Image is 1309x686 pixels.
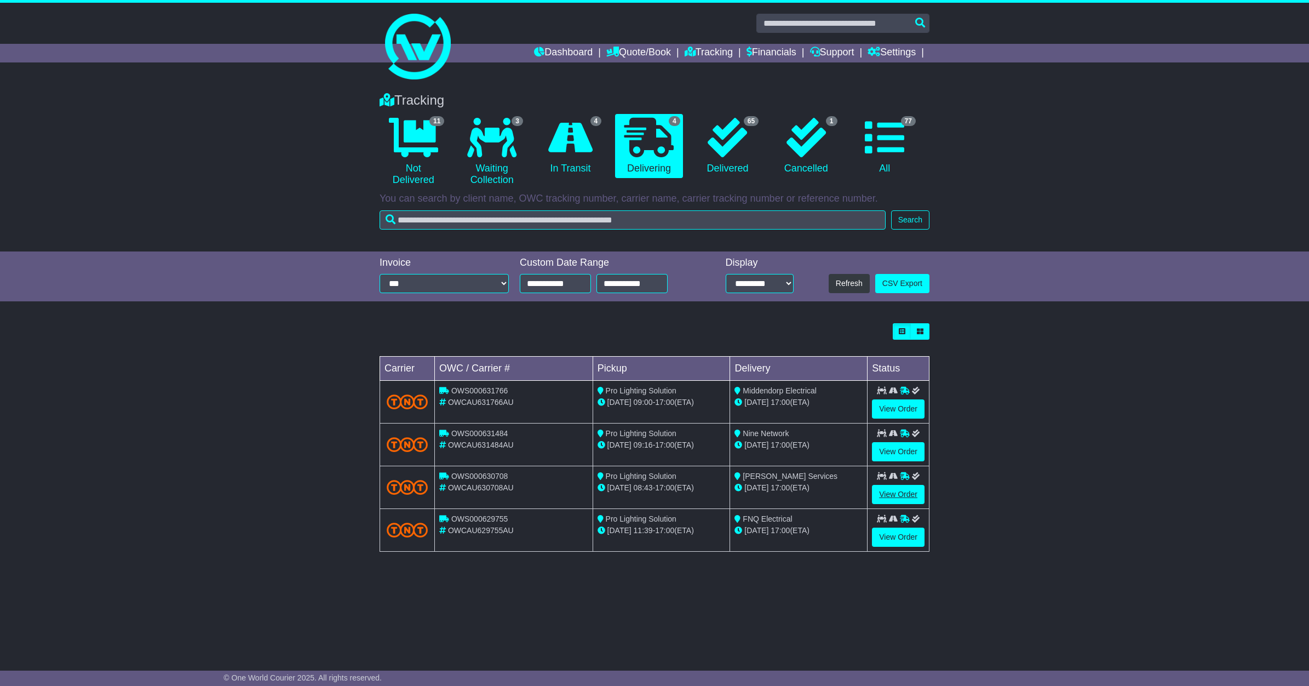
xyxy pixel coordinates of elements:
[606,472,676,481] span: Pro Lighting Solution
[655,483,674,492] span: 17:00
[537,114,604,179] a: 4 In Transit
[590,116,602,126] span: 4
[744,116,759,126] span: 65
[771,483,790,492] span: 17:00
[868,357,929,381] td: Status
[655,526,674,535] span: 17:00
[634,398,653,407] span: 09:00
[872,485,925,504] a: View Order
[380,114,447,190] a: 11 Not Delivered
[448,441,514,449] span: OWCAU631484AU
[607,526,631,535] span: [DATE]
[598,439,726,451] div: - (ETA)
[435,357,593,381] td: OWC / Carrier #
[669,116,680,126] span: 4
[734,525,863,536] div: (ETA)
[744,483,768,492] span: [DATE]
[534,44,593,62] a: Dashboard
[387,437,428,452] img: TNT_Domestic.png
[743,386,817,395] span: Middendorp Electrical
[380,357,435,381] td: Carrier
[598,397,726,408] div: - (ETA)
[734,482,863,494] div: (ETA)
[448,398,514,407] span: OWCAU631766AU
[685,44,733,62] a: Tracking
[744,398,768,407] span: [DATE]
[448,483,514,492] span: OWCAU630708AU
[607,441,631,449] span: [DATE]
[223,673,382,682] span: © One World Courier 2025. All rights reserved.
[743,514,792,523] span: FNQ Electrical
[901,116,916,126] span: 77
[429,116,444,126] span: 11
[655,398,674,407] span: 17:00
[606,386,676,395] span: Pro Lighting Solution
[387,480,428,495] img: TNT_Domestic.png
[730,357,868,381] td: Delivery
[771,398,790,407] span: 17:00
[826,116,837,126] span: 1
[868,44,916,62] a: Settings
[606,429,676,438] span: Pro Lighting Solution
[606,514,676,523] span: Pro Lighting Solution
[872,399,925,419] a: View Order
[891,210,929,230] button: Search
[810,44,854,62] a: Support
[734,397,863,408] div: (ETA)
[743,429,789,438] span: Nine Network
[655,441,674,449] span: 17:00
[772,114,840,179] a: 1 Cancelled
[451,472,508,481] span: OWS000630708
[875,274,929,293] a: CSV Export
[829,274,870,293] button: Refresh
[380,257,509,269] div: Invoice
[744,526,768,535] span: [DATE]
[598,525,726,536] div: - (ETA)
[851,114,918,179] a: 77 All
[374,93,935,108] div: Tracking
[694,114,761,179] a: 65 Delivered
[512,116,523,126] span: 3
[872,528,925,547] a: View Order
[634,483,653,492] span: 08:43
[726,257,794,269] div: Display
[380,193,929,205] p: You can search by client name, OWC tracking number, carrier name, carrier tracking number or refe...
[771,441,790,449] span: 17:00
[872,442,925,461] a: View Order
[451,429,508,438] span: OWS000631484
[743,472,837,481] span: [PERSON_NAME] Services
[744,441,768,449] span: [DATE]
[387,523,428,538] img: TNT_Domestic.png
[387,395,428,409] img: TNT_Domestic.png
[451,386,508,395] span: OWS000631766
[458,114,525,190] a: 3 Waiting Collection
[606,44,671,62] a: Quote/Book
[634,526,653,535] span: 11:39
[734,439,863,451] div: (ETA)
[607,483,631,492] span: [DATE]
[520,257,696,269] div: Custom Date Range
[771,526,790,535] span: 17:00
[451,514,508,523] span: OWS000629755
[607,398,631,407] span: [DATE]
[593,357,730,381] td: Pickup
[598,482,726,494] div: - (ETA)
[615,114,682,179] a: 4 Delivering
[448,526,514,535] span: OWCAU629755AU
[634,441,653,449] span: 09:16
[747,44,796,62] a: Financials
